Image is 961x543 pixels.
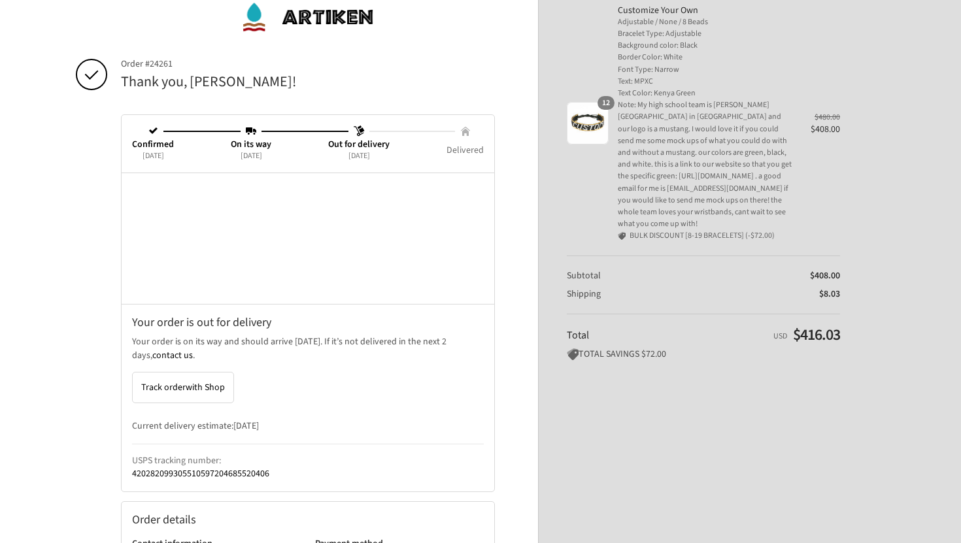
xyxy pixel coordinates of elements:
span: Total [567,328,589,342]
span: Track order [141,381,225,394]
del: $480.00 [815,112,840,123]
span: TOTAL SAVINGS [567,348,639,361]
span: Note: My high school team is [PERSON_NAME][GEOGRAPHIC_DATA] in [GEOGRAPHIC_DATA] and our logo is ... [618,99,792,230]
h2: Your order is out for delivery [132,315,484,330]
span: Font Type: Narrow [618,64,792,76]
span: $408.00 [810,269,840,282]
span: Delivered [447,144,484,156]
p: Your order is on its way and should arrive [DATE]. If it’s not delivered in the next 2 days, . [132,335,484,363]
span: Shipping [567,288,601,301]
span: Confirmed [132,139,174,150]
span: [DATE] [143,150,164,162]
span: $72.00 [641,348,666,361]
span: Text Color: Kenya Green [618,88,792,99]
h2: Order details [132,512,308,527]
span: Out for delivery [328,139,390,150]
th: Subtotal [567,270,718,282]
span: Border Color: White [618,52,792,63]
div: Google map displaying pin point of shipping address: Charlotte, North Carolina [122,173,494,304]
iframe: Google map displaying pin point of shipping address: Charlotte, North Carolina [122,173,495,304]
strong: [DATE] [233,420,259,433]
span: Text: MPXC [618,76,792,88]
span: Bracelet Type: Adjustable [618,28,792,40]
span: $408.00 [811,123,840,136]
p: Current delivery estimate: [132,420,484,433]
a: contact us [152,349,193,362]
h2: Thank you, [PERSON_NAME]! [121,73,495,91]
span: 12 [598,96,615,110]
span: Customize Your Own [618,5,792,16]
span: USD [773,331,787,342]
span: Adjustable / None / 8 Beads [618,16,792,28]
span: Order #24261 [121,58,495,70]
span: [DATE] [241,150,262,162]
img: Customize Your Own - Adjustable / None / 8 Beads [567,102,609,144]
a: 420282099305510597204685520406 [132,467,269,480]
span: with Shop [186,381,225,394]
span: BULK DISCOUNT [8-19 BRACELETS] (-$72.00) [630,230,775,242]
span: $416.03 [793,323,840,346]
button: Track orderwith Shop [132,372,234,403]
span: On its way [231,139,271,150]
strong: USPS tracking number: [132,454,221,467]
span: $8.03 [819,288,840,301]
span: Background color: Black [618,40,792,52]
span: [DATE] [348,150,370,162]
